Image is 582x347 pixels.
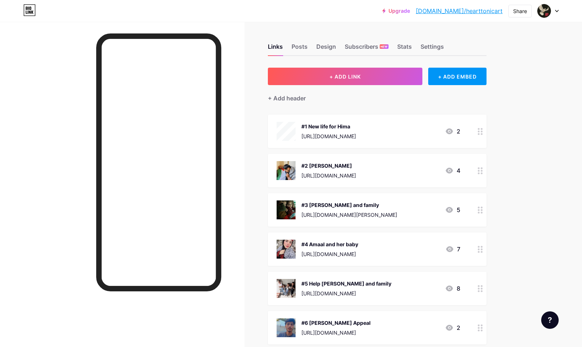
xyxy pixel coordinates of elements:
[301,329,371,336] div: [URL][DOMAIN_NAME]
[416,7,503,15] a: [DOMAIN_NAME]/hearttonicart
[277,161,296,180] img: #2 Abdul
[277,279,296,298] img: #5 Help Jumana and family
[292,42,308,55] div: Posts
[537,4,551,18] img: hearttonicart
[445,166,460,175] div: 4
[301,319,371,327] div: #6 [PERSON_NAME] Appeal
[268,68,423,85] button: + ADD LINK
[428,68,486,85] div: + ADD EMBED
[382,8,410,14] a: Upgrade
[345,42,388,55] div: Subscribers
[445,206,460,214] div: 5
[277,240,296,259] img: #4 Amaal and her baby
[268,42,283,55] div: Links
[277,318,296,337] img: #6 Ibrahim Rent Appeal
[513,7,527,15] div: Share
[301,162,356,169] div: #2 [PERSON_NAME]
[380,44,387,49] span: NEW
[301,290,391,297] div: [URL][DOMAIN_NAME]
[301,250,358,258] div: [URL][DOMAIN_NAME]
[301,240,358,248] div: #4 Amaal and her baby
[301,123,356,130] div: #1 New life for Hima
[445,323,460,332] div: 2
[445,245,460,254] div: 7
[268,94,306,103] div: + Add header
[301,280,391,287] div: #5 Help [PERSON_NAME] and family
[277,200,296,219] img: #3 Reda and family
[445,284,460,293] div: 8
[421,42,444,55] div: Settings
[445,127,460,136] div: 2
[316,42,336,55] div: Design
[329,73,361,80] span: + ADD LINK
[397,42,412,55] div: Stats
[301,201,397,209] div: #3 [PERSON_NAME] and family
[301,172,356,179] div: [URL][DOMAIN_NAME]
[301,211,397,219] div: [URL][DOMAIN_NAME][PERSON_NAME]
[301,132,356,140] div: [URL][DOMAIN_NAME]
